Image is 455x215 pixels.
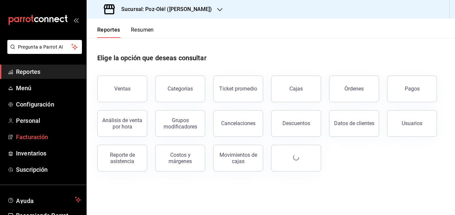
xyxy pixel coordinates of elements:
span: Menú [16,84,81,93]
button: Categorías [155,76,205,102]
div: Categorías [168,86,193,92]
h3: Sucursal: Poz-Olé! ([PERSON_NAME]) [116,5,212,13]
a: Pregunta a Parrot AI [5,48,82,55]
button: open_drawer_menu [73,17,79,23]
div: Grupos modificadores [160,117,201,130]
div: Datos de clientes [334,120,374,126]
span: Facturación [16,132,81,141]
button: Análisis de venta por hora [97,110,147,137]
div: Cancelaciones [221,120,255,126]
button: Ticket promedio [213,76,263,102]
div: Análisis de venta por hora [102,117,143,130]
div: Órdenes [344,86,364,92]
button: Reportes [97,27,120,38]
div: navigation tabs [97,27,154,38]
span: Pregunta a Parrot AI [18,44,72,51]
button: Reporte de asistencia [97,145,147,171]
button: Órdenes [329,76,379,102]
button: Grupos modificadores [155,110,205,137]
button: Pagos [387,76,437,102]
button: Cajas [271,76,321,102]
button: Usuarios [387,110,437,137]
span: Inventarios [16,149,81,158]
div: Costos y márgenes [160,152,201,164]
button: Pregunta a Parrot AI [7,40,82,54]
div: Cajas [289,86,303,92]
button: Movimientos de cajas [213,145,263,171]
span: Ayuda [16,196,72,204]
div: Pagos [405,86,420,92]
div: Reporte de asistencia [102,152,143,164]
div: Ventas [114,86,131,92]
button: Ventas [97,76,147,102]
button: Descuentos [271,110,321,137]
div: Descuentos [282,120,310,126]
h1: Elige la opción que deseas consultar [97,53,207,63]
div: Usuarios [402,120,422,126]
button: Costos y márgenes [155,145,205,171]
span: Configuración [16,100,81,109]
button: Cancelaciones [213,110,263,137]
span: Suscripción [16,165,81,174]
div: Movimientos de cajas [218,152,259,164]
span: Personal [16,116,81,125]
button: Resumen [131,27,154,38]
div: Ticket promedio [219,86,257,92]
button: Datos de clientes [329,110,379,137]
span: Reportes [16,67,81,76]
